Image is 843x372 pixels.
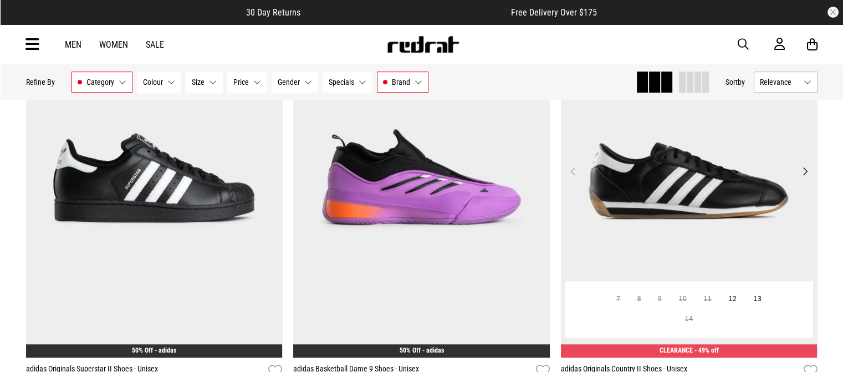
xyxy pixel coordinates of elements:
[660,346,693,354] span: CLEARANCE
[377,72,428,93] button: Brand
[86,78,114,86] span: Category
[65,39,81,50] a: Men
[629,289,649,309] button: 8
[608,289,629,309] button: 7
[392,78,410,86] span: Brand
[137,72,181,93] button: Colour
[132,346,176,354] a: 50% Off - adidas
[511,7,597,18] span: Free Delivery Over $175
[798,165,811,178] button: Next
[745,289,770,309] button: 13
[677,309,702,329] button: 14
[694,346,719,354] span: - 49% off
[143,78,163,86] span: Colour
[71,72,132,93] button: Category
[323,7,489,18] iframe: Customer reviews powered by Trustpilot
[9,4,42,38] button: Open LiveChat chat widget
[272,72,318,93] button: Gender
[670,289,695,309] button: 10
[726,75,745,89] button: Sortby
[192,78,205,86] span: Size
[650,289,670,309] button: 9
[233,78,249,86] span: Price
[99,39,128,50] a: Women
[720,289,745,309] button: 12
[227,72,267,93] button: Price
[754,72,818,93] button: Relevance
[329,78,354,86] span: Specials
[26,78,55,86] p: Refine By
[566,165,580,178] button: Previous
[278,78,300,86] span: Gender
[146,39,164,50] a: Sale
[323,72,372,93] button: Specials
[738,78,745,86] span: by
[186,72,223,93] button: Size
[246,7,300,18] span: 30 Day Returns
[386,36,459,53] img: Redrat logo
[399,346,443,354] a: 50% Off - adidas
[695,289,720,309] button: 11
[760,78,799,86] span: Relevance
